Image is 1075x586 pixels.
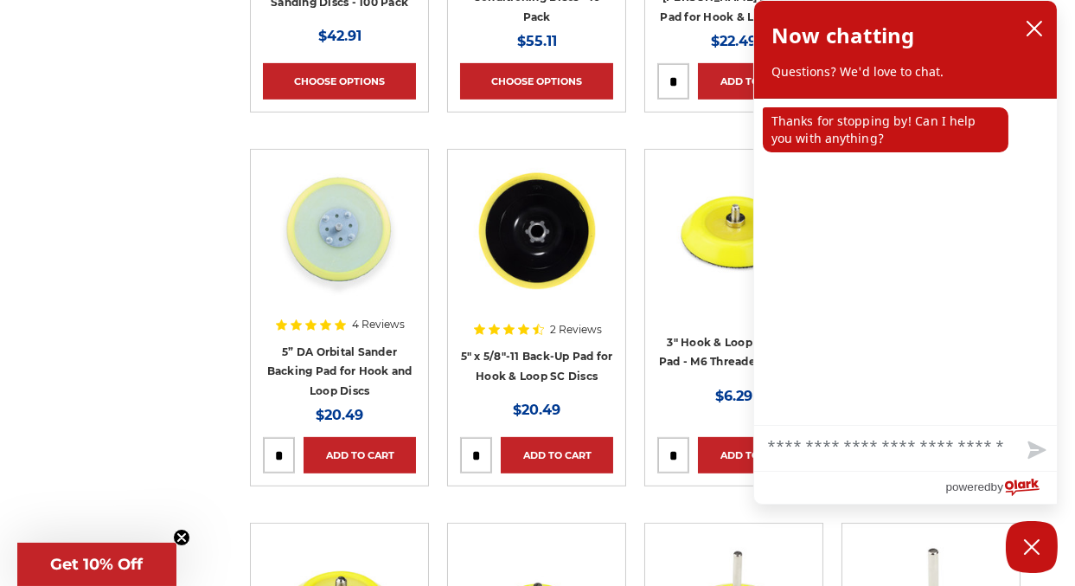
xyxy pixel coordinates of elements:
a: 3" Hook & Loop Backing Pad - M6 Threaded Spindle [659,336,809,369]
p: Questions? We'd love to chat. [771,63,1040,80]
span: Get 10% Off [51,555,144,574]
div: chat [754,99,1057,425]
a: 5" x 5/8"-11 Back-Up Pad for Hook & Loop SC Discs [461,350,613,383]
span: powered [945,476,990,498]
a: 3-Inch Hook & Loop Backing Pad with M6 Threaded Spindle from Empire Abrasives, to use with abrasi... [657,162,810,315]
span: 4 Reviews [352,319,405,330]
img: 5” DA Orbital Sander Backing Pad for Hook and Loop Discs [271,162,409,300]
a: 5” DA Orbital Sander Backing Pad for Hook and Loop Discs [263,162,416,315]
span: by [991,476,1003,498]
a: Choose Options [460,63,613,100]
span: 2 Reviews [550,325,602,335]
button: close chatbox [1021,16,1048,42]
button: Send message [1014,431,1057,471]
span: $42.91 [318,28,362,44]
a: Add to Cart [698,63,810,100]
span: $20.49 [513,402,560,418]
img: 3-Inch Hook & Loop Backing Pad with M6 Threaded Spindle from Empire Abrasives, to use with abrasi... [665,162,803,300]
div: Get 10% OffClose teaser [17,543,176,586]
button: Close Chatbox [1006,521,1058,573]
a: 5" x 5/8"-11 Back-Up Pad for Hook & Loop SC Discs [460,162,613,315]
a: Add to Cart [501,437,613,473]
span: $20.49 [316,407,363,423]
span: $55.11 [517,33,557,49]
img: 5" x 5/8"-11 Back-Up Pad for Hook & Loop SC Discs [468,162,606,300]
a: 5” DA Orbital Sander Backing Pad for Hook and Loop Discs [267,345,413,397]
h2: Now chatting [771,18,914,53]
a: Add to Cart [304,437,416,473]
a: Add to Cart [698,437,810,473]
a: Powered by Olark [945,472,1057,504]
a: Choose Options [263,63,416,100]
span: $6.29 [715,388,752,404]
button: Close teaser [173,529,190,546]
span: $22.49 [711,33,757,49]
p: Thanks for stopping by! Can I help you with anything? [763,107,1008,152]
